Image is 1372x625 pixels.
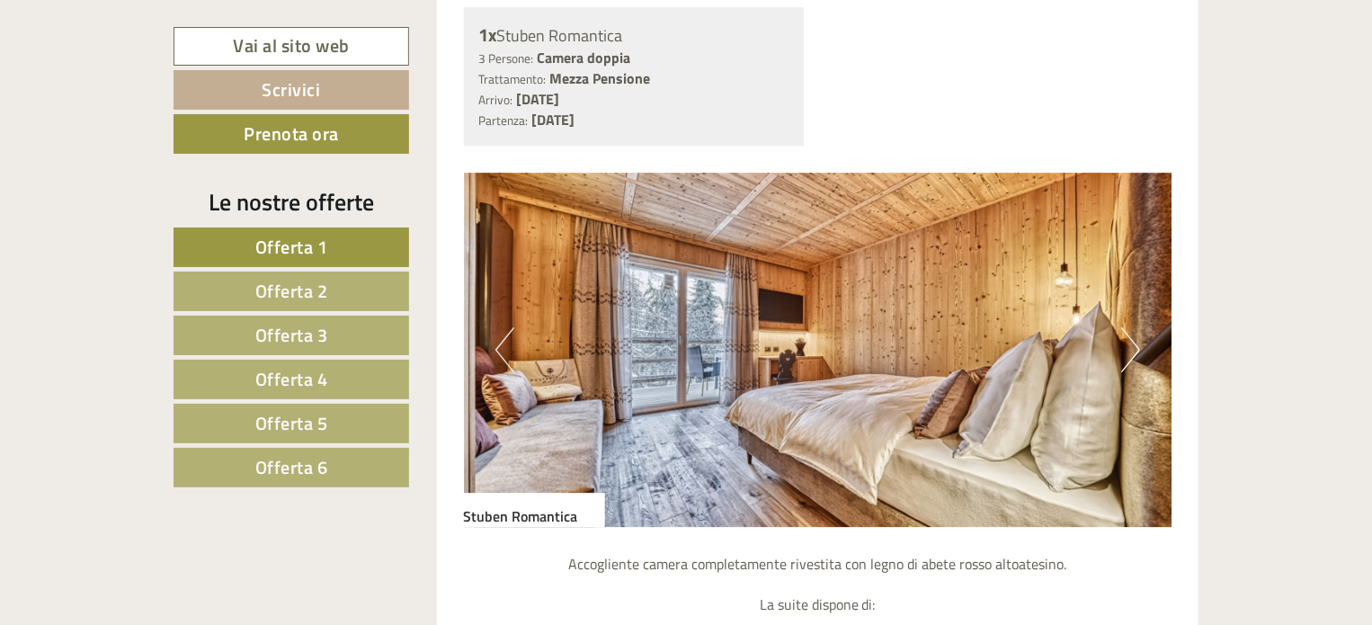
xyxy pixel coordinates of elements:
[479,112,529,129] small: Partenza:
[479,70,547,88] small: Trattamento:
[318,13,391,44] div: giovedì
[532,109,575,130] b: [DATE]
[27,87,259,100] small: 13:08
[479,49,534,67] small: 3 Persone:
[479,91,513,109] small: Arrivo:
[495,327,514,372] button: Previous
[255,277,328,305] span: Offerta 2
[255,321,328,349] span: Offerta 3
[464,173,1172,527] img: image
[1121,327,1140,372] button: Next
[27,52,259,67] div: [GEOGRAPHIC_DATA]
[479,21,497,49] b: 1x
[550,67,651,89] b: Mezza Pensione
[174,185,409,219] div: Le nostre offerte
[255,233,328,261] span: Offerta 1
[464,493,605,527] div: Stuben Romantica
[174,114,409,154] a: Prenota ora
[255,453,328,481] span: Offerta 6
[255,365,328,393] span: Offerta 4
[479,22,789,49] div: Stuben Romantica
[517,88,560,110] b: [DATE]
[538,47,631,68] b: Camera doppia
[174,70,409,110] a: Scrivici
[255,409,328,437] span: Offerta 5
[13,49,268,103] div: Buon giorno, come possiamo aiutarla?
[174,27,409,66] a: Vai al sito web
[614,466,709,505] button: Invia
